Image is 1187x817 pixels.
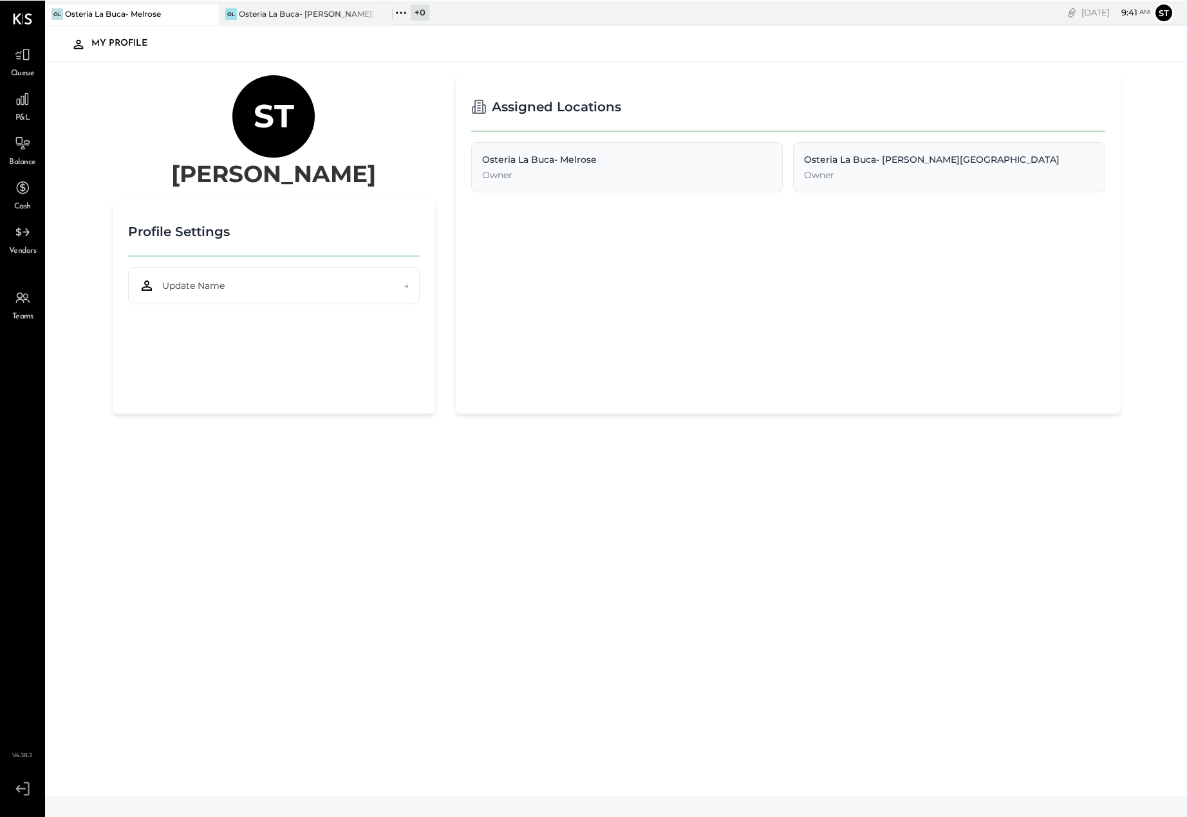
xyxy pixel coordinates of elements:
span: P&L [15,112,30,124]
a: Queue [1,42,44,79]
button: st [1154,2,1174,23]
button: Update Name→ [128,266,420,304]
div: Osteria La Buca- [PERSON_NAME][GEOGRAPHIC_DATA] [239,8,373,19]
div: copy link [1065,5,1078,19]
a: Balance [1,131,44,168]
span: Teams [12,311,33,322]
div: OL [225,8,237,19]
a: Vendors [1,219,44,257]
a: Cash [1,175,44,212]
div: + 0 [411,4,429,20]
h2: Assigned Locations [492,90,621,122]
div: Owner [482,168,772,181]
div: Osteria La Buca- [PERSON_NAME][GEOGRAPHIC_DATA] [804,152,1094,165]
span: Queue [11,68,35,79]
span: Balance [9,156,36,168]
div: Osteria La Buca- Melrose [65,8,161,19]
span: Update Name [162,279,225,291]
h2: Profile Settings [128,215,230,247]
div: OL [51,8,63,19]
div: [DATE] [1081,6,1150,18]
span: → [404,279,409,291]
div: My Profile [91,33,160,53]
a: P&L [1,86,44,124]
span: Vendors [9,245,37,257]
span: Cash [14,201,31,212]
div: Osteria La Buca- Melrose [482,152,772,165]
h1: st [254,96,294,136]
div: Owner [804,168,1094,181]
a: Teams [1,285,44,322]
h2: [PERSON_NAME] [171,157,376,189]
